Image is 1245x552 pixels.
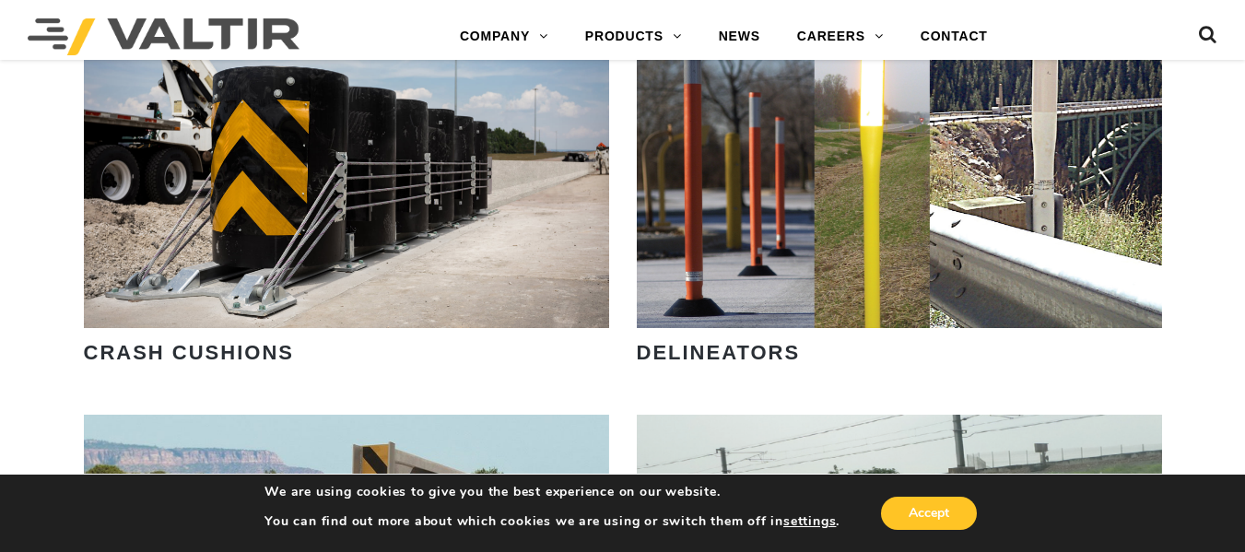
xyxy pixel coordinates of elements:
[700,18,779,55] a: NEWS
[637,341,801,364] strong: DELINEATORS
[567,18,700,55] a: PRODUCTS
[84,341,294,364] strong: CRASH CUSHIONS
[441,18,567,55] a: COMPANY
[902,18,1006,55] a: CONTACT
[783,513,836,530] button: settings
[28,18,300,55] img: Valtir
[264,513,840,530] p: You can find out more about which cookies we are using or switch them off in .
[264,484,840,500] p: We are using cookies to give you the best experience on our website.
[779,18,902,55] a: CAREERS
[881,497,977,530] button: Accept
